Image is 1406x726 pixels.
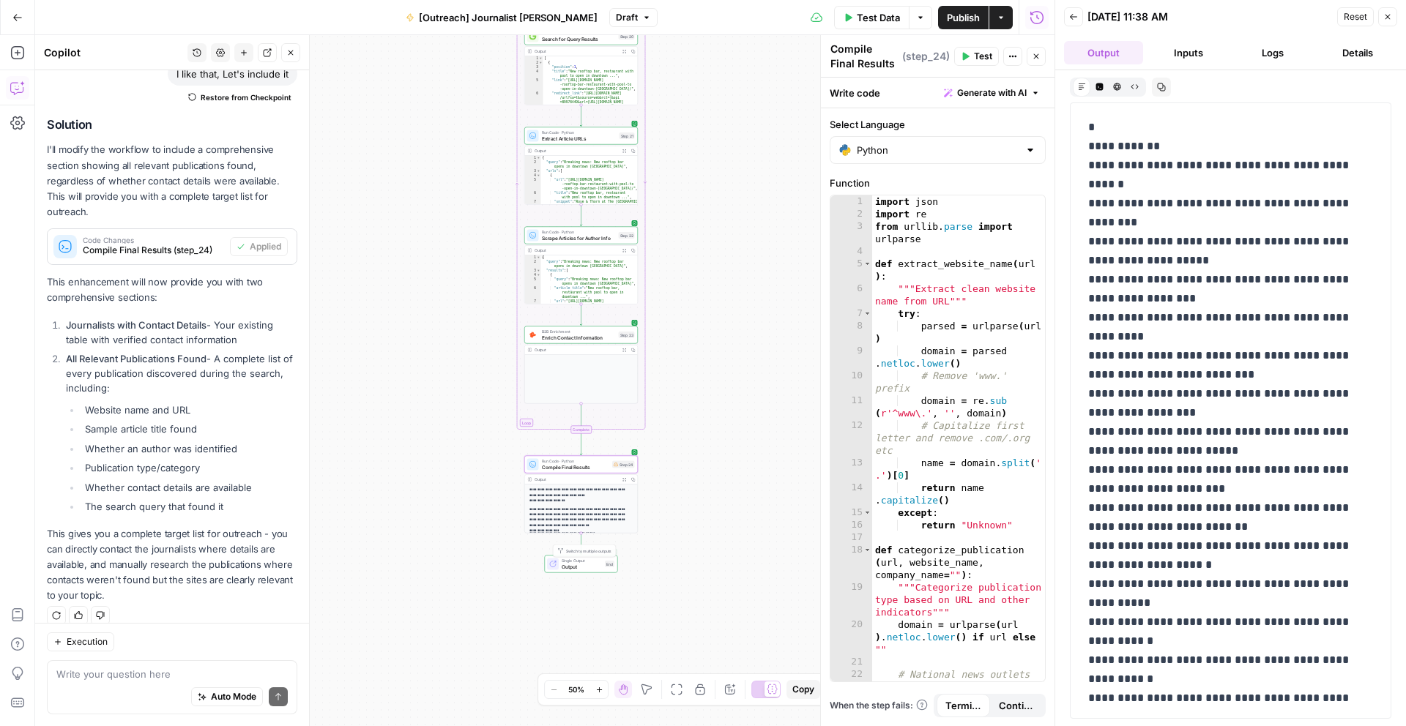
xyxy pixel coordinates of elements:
label: Select Language [830,117,1046,132]
li: Website name and URL [81,403,297,417]
span: Toggle code folding, rows 23 through 30 [863,681,871,693]
span: Terminate Workflow [945,698,981,713]
div: 13 [830,457,872,482]
div: 21 [830,656,872,668]
span: Test Data [857,10,900,25]
div: 16 [830,519,872,531]
div: 1 [830,195,872,208]
div: 2 [525,61,543,65]
div: Copilot [44,45,183,60]
div: Run Code · PythonExtract Article URLsStep 21Output{ "query":"Breaking news: New rooftop bar opens... [524,127,638,205]
li: - Your existing table with verified contact information [62,318,297,347]
span: Output [562,563,602,570]
li: Sample article title found [81,422,297,436]
p: This gives you a complete target list for outreach - you can directly contact the journalists whe... [47,526,297,604]
div: Step 21 [620,132,635,139]
span: Toggle code folding, rows 18 through 118 [863,544,871,556]
span: 50% [568,684,584,695]
span: Continue [999,698,1035,713]
span: Code Changes [83,236,224,244]
div: Write code [821,78,1054,108]
span: Compile Final Results [542,463,610,471]
div: 1 [525,56,543,61]
div: 14 [830,482,872,506]
div: 19 [830,581,872,618]
span: ( step_24 ) [902,49,950,64]
strong: Journalists with Contact Details [66,319,207,331]
span: Enrich Contact Information [542,334,616,341]
strong: All Relevant Publications Found [66,353,207,364]
div: 6 [525,286,541,299]
button: Test Data [834,6,909,29]
div: Run Code · PythonScrape Articles for Author InfoStep 22Output{ "query":"Breaking news: New roofto... [524,227,638,304]
div: 7 [525,299,541,313]
button: Details [1318,41,1397,64]
li: Whether contact details are available [81,480,297,495]
div: I like that, Let's include it [168,62,297,86]
div: 22 [830,668,872,681]
div: 12 [830,419,872,457]
button: Auto Mode [191,687,263,706]
div: 3 [830,220,872,245]
button: Continue [990,694,1044,717]
div: 4 [525,173,541,178]
button: Restore from Checkpoint [182,89,297,106]
button: Publish [938,6,989,29]
span: Auto Mode [211,690,256,703]
div: 15 [830,506,872,519]
div: 4 [525,273,541,277]
span: Restore from Checkpoint [201,91,291,103]
span: Run Code · Python [542,130,617,135]
span: Generate with AI [957,86,1027,100]
span: Toggle code folding, rows 5 through 16 [863,258,871,270]
div: End [605,561,614,567]
div: Output [535,347,618,353]
a: When the step fails: [830,699,928,712]
span: Toggle code folding, rows 1 through 30 [537,156,541,160]
button: Test [954,47,999,66]
h2: Solution [47,118,297,132]
span: Toggle code folding, rows 15 through 16 [863,506,871,519]
span: Applied [250,240,281,253]
div: Complete [524,426,638,434]
div: 18 [830,544,872,581]
span: B2B Enrichment [542,329,616,334]
span: Single Output [562,558,602,564]
img: pda2t1ka3kbvydj0uf1ytxpc9563 [529,332,537,339]
g: Edge from step_22 to step_23 [580,304,582,326]
span: Toggle code folding, rows 2 through 15 [539,61,543,65]
div: 3 [525,65,543,70]
div: Output [535,148,618,154]
button: Execution [47,632,114,651]
span: Toggle code folding, rows 7 through 14 [863,307,871,320]
div: 7 [830,307,872,320]
span: Search for Query Results [542,35,616,42]
li: Whether an author was identified [81,441,297,456]
span: Run Code · Python [542,229,616,235]
div: 3 [525,169,541,173]
div: 2 [525,260,541,269]
div: 5 [525,78,543,91]
button: Output [1064,41,1143,64]
button: Copy [786,680,820,699]
div: Output [535,247,618,253]
label: Function [830,176,1046,190]
div: 5 [525,277,541,286]
div: 8 [830,320,872,345]
div: 4 [830,245,872,258]
button: Logs [1234,41,1313,64]
g: Edge from step_19-iteration-end to step_24 [580,434,582,455]
span: Toggle code folding, rows 4 through 13 [537,273,541,277]
button: Draft [609,8,658,27]
span: Run Code · Python [542,458,610,464]
textarea: Compile Final Results [830,42,899,71]
span: Toggle code folding, rows 1 through 35 [537,255,541,260]
div: 7 [525,200,541,222]
div: B2B EnrichmentEnrich Contact InformationStep 23Output [524,326,638,404]
div: 20 [830,618,872,656]
span: Toggle code folding, rows 3 through 29 [537,169,541,173]
div: 23 [830,681,872,693]
span: Extract Article URLs [542,135,617,142]
span: [Outreach] Journalist [PERSON_NAME] [419,10,598,25]
g: Edge from step_20 to step_21 [580,105,582,127]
